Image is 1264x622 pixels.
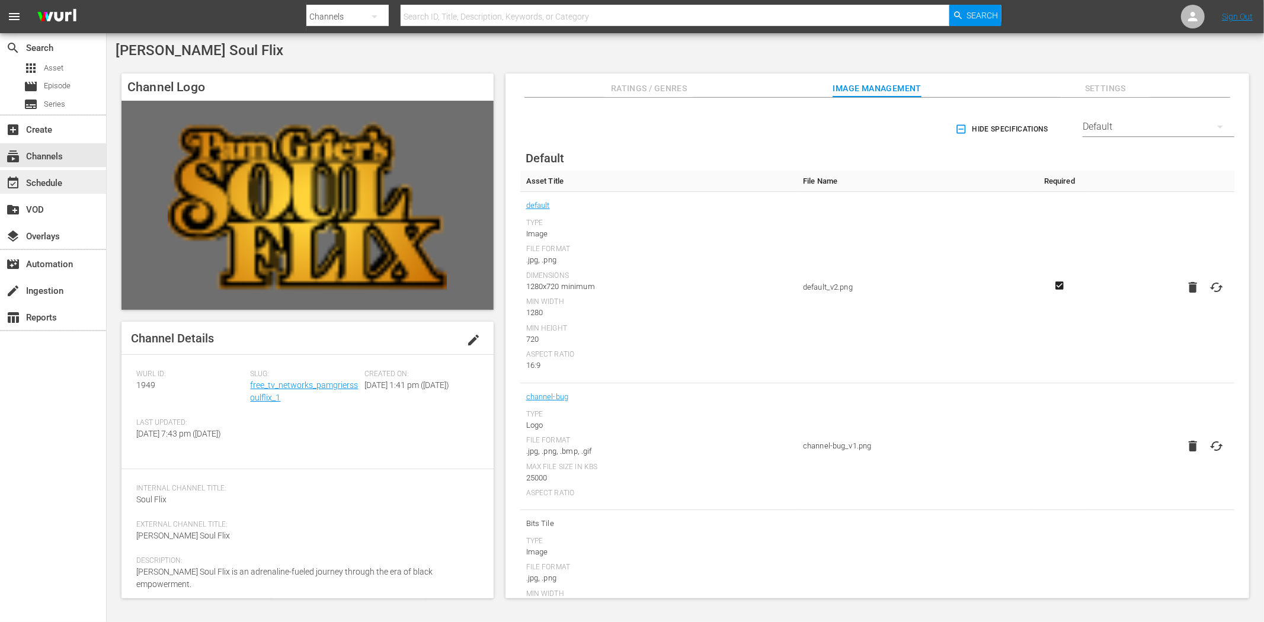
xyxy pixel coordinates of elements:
span: Schedule [6,176,20,190]
span: Default [526,151,564,165]
th: Asset Title [520,171,797,192]
span: Channels [6,149,20,163]
a: Sign Out [1222,12,1253,21]
div: Type [526,410,791,419]
div: 1280 [526,307,791,319]
td: channel-bug_v1.png [797,383,1031,510]
td: default_v2.png [797,192,1031,383]
span: Internal Channel Title: [136,484,473,493]
span: [DATE] 1:41 pm ([DATE]) [364,380,449,390]
div: Max File Size In Kbs [526,463,791,472]
span: Description: [136,556,473,566]
svg: Required [1052,598,1067,609]
span: Soul Flix [136,495,167,504]
span: Slug: [251,370,359,379]
span: Ratings / Genres [604,81,693,96]
div: Aspect Ratio [526,489,791,498]
div: Default [1083,110,1234,143]
div: .jpg, .png, .bmp, .gif [526,445,791,457]
a: channel-bug [526,389,569,405]
span: [PERSON_NAME] Soul Flix is an adrenaline-fueled journey through the era of black empowerment. [136,567,433,589]
span: Bits Tile [526,516,791,531]
div: 1280x720 minimum [526,281,791,293]
h4: Channel Logo [121,73,494,101]
span: Settings [1061,81,1150,96]
span: Search [967,5,999,26]
span: Created On: [364,370,473,379]
span: Asset [44,62,63,74]
span: edit [466,333,481,347]
div: Dimensions [526,271,791,281]
th: Required [1031,171,1089,192]
svg: Required [1052,280,1067,291]
div: .jpg, .png [526,254,791,266]
span: Asset [24,61,38,75]
div: Type [526,537,791,546]
button: Hide Specifications [953,113,1053,146]
button: Search [949,5,1001,26]
span: Ingestion [6,284,20,298]
span: 1949 [136,380,155,390]
th: File Name [797,171,1031,192]
span: Automation [6,257,20,271]
img: Pam Grier's Soul Flix [121,101,494,310]
div: File Format [526,436,791,445]
div: Aspect Ratio [526,350,791,360]
div: 720 [526,334,791,345]
span: Series [44,98,65,110]
div: 25000 [526,472,791,484]
span: [DATE] 7:43 pm ([DATE]) [136,429,221,438]
span: Image Management [833,81,921,96]
span: Episode [24,79,38,94]
span: Wurl ID: [136,370,245,379]
span: [PERSON_NAME] Soul Flix [136,531,230,540]
div: Min Width [526,297,791,307]
div: File Format [526,563,791,572]
img: ans4CAIJ8jUAAAAAAAAAAAAAAAAAAAAAAAAgQb4GAAAAAAAAAAAAAAAAAAAAAAAAJMjXAAAAAAAAAAAAAAAAAAAAAAAAgAT5G... [28,3,85,31]
span: Hide Specifications [958,123,1048,136]
div: .jpg, .png [526,572,791,584]
span: Create [6,123,20,137]
div: Min Width [526,589,791,599]
button: edit [459,326,488,354]
span: External Channel Title: [136,520,473,530]
span: Search [6,41,20,55]
span: menu [7,9,21,24]
div: 470 [526,599,791,611]
span: Channel Details [131,331,214,345]
a: free_tv_networks_pamgrierssoulflix_1 [251,380,359,402]
div: File Format [526,245,791,254]
div: Image [526,546,791,558]
span: Reports [6,310,20,325]
div: 16:9 [526,360,791,371]
div: Type [526,219,791,228]
span: VOD [6,203,20,217]
span: Overlays [6,229,20,243]
span: Series [24,97,38,111]
a: default [526,198,550,213]
span: Last Updated: [136,418,245,428]
div: Logo [526,419,791,431]
div: Min Height [526,324,791,334]
span: Episode [44,80,71,92]
span: [PERSON_NAME] Soul Flix [116,42,283,59]
div: Image [526,228,791,240]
